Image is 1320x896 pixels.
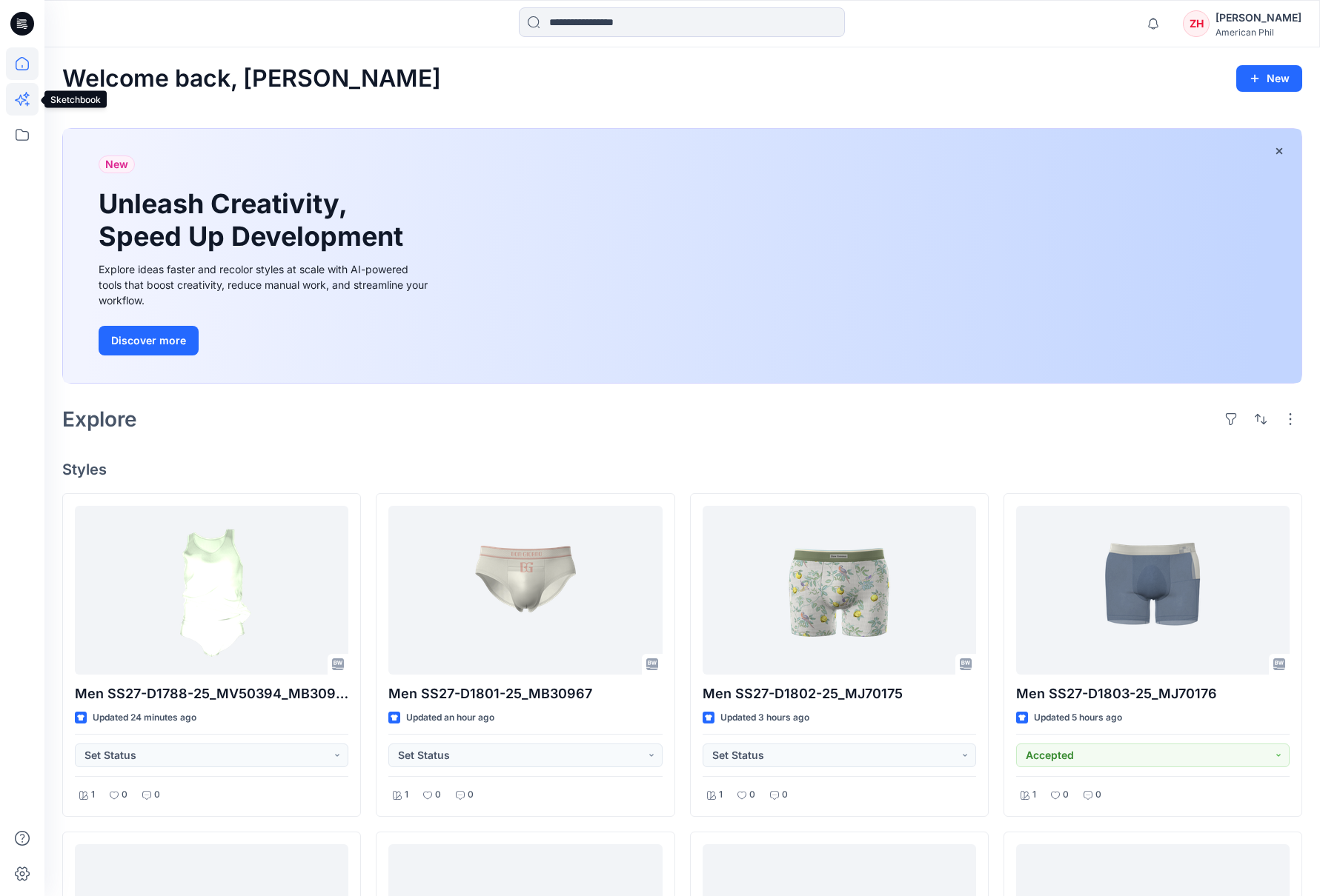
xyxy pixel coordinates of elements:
button: New [1236,65,1302,92]
div: [PERSON_NAME] [1215,9,1301,27]
p: 1 [1032,787,1036,803]
p: Updated 24 minutes ago [93,710,196,726]
p: 0 [468,787,474,803]
p: 0 [749,787,755,803]
p: 0 [1063,787,1069,803]
p: 0 [154,787,160,803]
p: Updated 3 hours ago [720,710,809,726]
p: Men SS27-D1788-25_MV50394_MB30940 [75,683,348,704]
p: 0 [435,787,441,803]
p: Men SS27-D1803-25_MJ70176 [1016,683,1290,704]
p: Men SS27-D1802-25_MJ70175 [703,683,976,704]
p: Updated an hour ago [406,710,494,726]
p: Men SS27-D1801-25_MB30967 [388,683,662,704]
span: New [105,156,128,173]
h4: Styles [62,461,1302,478]
p: 0 [1095,787,1101,803]
h2: Explore [62,407,137,431]
h2: Welcome back, [PERSON_NAME] [62,65,441,93]
a: Men SS27-D1788-25_MV50394_MB30940 [75,506,348,675]
p: Updated 5 hours ago [1034,710,1122,726]
p: 1 [405,787,408,803]
div: Explore ideas faster and recolor styles at scale with AI-powered tools that boost creativity, red... [99,261,432,308]
p: 0 [122,787,127,803]
h1: Unleash Creativity, Speed Up Development [99,188,410,252]
a: Men SS27-D1801-25_MB30967 [388,506,662,675]
div: American Phil [1215,27,1301,38]
a: Men SS27-D1802-25_MJ70175 [703,506,976,675]
div: ZH [1183,10,1210,37]
button: Discover more [99,326,199,355]
a: Discover more [99,326,432,355]
p: 0 [782,787,788,803]
p: 1 [719,787,723,803]
a: Men SS27-D1803-25_MJ70176 [1016,506,1290,675]
p: 1 [91,787,95,803]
